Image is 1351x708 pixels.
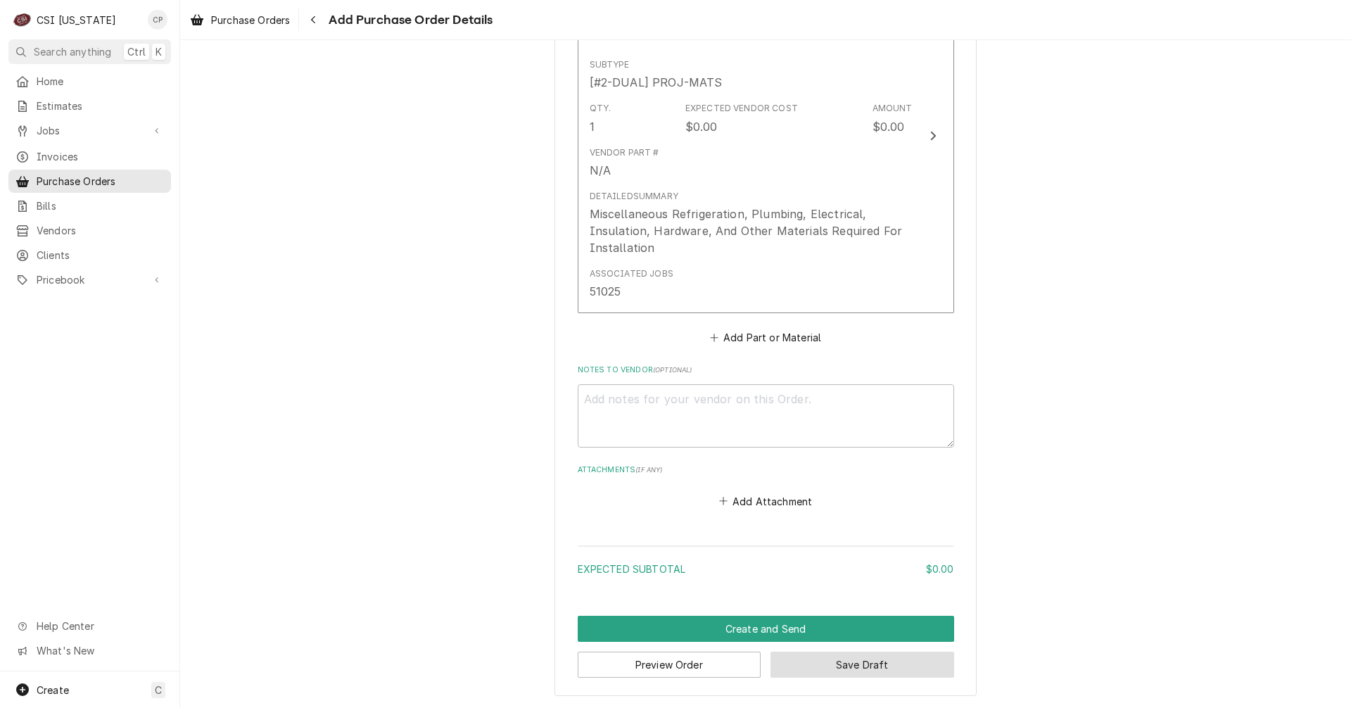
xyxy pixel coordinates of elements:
a: Clients [8,244,171,267]
span: Create [37,684,69,696]
div: Miscellaneous Refrigeration, Plumbing, Electrical, Insulation, Hardware, And Other Materials Requ... [590,206,913,256]
span: C [155,683,162,697]
span: Search anything [34,44,111,59]
a: Invoices [8,145,171,168]
div: CSI [US_STATE] [37,13,116,27]
button: Add Attachment [716,491,815,511]
div: Amount [873,102,913,115]
label: Notes to Vendor [578,365,954,376]
a: Vendors [8,219,171,242]
div: Attachments [578,464,954,511]
span: Ctrl [127,44,146,59]
div: Expected Vendor Cost [685,102,798,115]
span: Purchase Orders [37,174,164,189]
div: Button Group Row [578,616,954,642]
span: Pricebook [37,272,143,287]
span: Bills [37,198,164,213]
span: ( optional ) [653,366,692,374]
div: $0.00 [685,118,718,135]
a: Go to What's New [8,639,171,662]
div: [#2-DUAL] PROJ-MATS [590,74,723,91]
div: CP [148,10,167,30]
a: Go to Jobs [8,119,171,142]
button: Save Draft [770,652,954,678]
div: $0.00 [926,562,954,576]
span: Estimates [37,99,164,113]
span: Add Purchase Order Details [324,11,493,30]
button: Preview Order [578,652,761,678]
span: Vendors [37,223,164,238]
div: 1 [590,118,595,135]
div: Associated Jobs [590,267,673,280]
div: Vendor Part # [590,146,659,159]
span: Purchase Orders [211,13,290,27]
a: Purchase Orders [8,170,171,193]
span: Home [37,74,164,89]
div: Button Group Row [578,642,954,678]
label: Attachments [578,464,954,476]
div: Button Group [578,616,954,678]
span: What's New [37,643,163,658]
span: Jobs [37,123,143,138]
span: ( if any ) [635,466,662,474]
a: Purchase Orders [184,8,296,32]
div: Amount Summary [578,541,954,586]
div: CSI Kentucky's Avatar [13,10,32,30]
div: 51025 [590,283,621,300]
span: Help Center [37,619,163,633]
div: C [13,10,32,30]
div: Detailed Summary [590,190,678,203]
button: Navigate back [302,8,324,31]
a: Estimates [8,94,171,118]
div: $0.00 [873,118,905,135]
button: Create and Send [578,616,954,642]
a: Go to Pricebook [8,268,171,291]
a: Bills [8,194,171,217]
div: Qty. [590,102,611,115]
div: Expected Subtotal [578,562,954,576]
div: Craig Pierce's Avatar [148,10,167,30]
button: Search anythingCtrlK [8,39,171,64]
div: N/A [590,162,611,179]
span: Invoices [37,149,164,164]
a: Go to Help Center [8,614,171,638]
a: Home [8,70,171,93]
div: Subtype [590,58,630,71]
div: Notes to Vendor [578,365,954,447]
button: Add Part or Material [707,328,823,348]
span: K [156,44,162,59]
span: Clients [37,248,164,263]
span: Expected Subtotal [578,563,686,575]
